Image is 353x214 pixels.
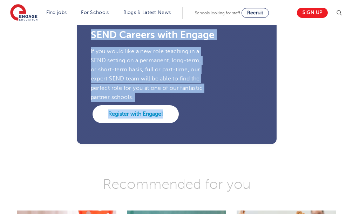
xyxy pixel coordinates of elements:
a: Find jobs [46,10,67,15]
a: Sign up [297,8,328,18]
a: Blogs & Latest News [123,10,171,15]
h3: SEND Careers with Engage [91,30,263,40]
a: For Schools [81,10,109,15]
p: If you would like a new role teaching in a SEND setting on a permanent, long-term, or short-term ... [91,47,208,102]
a: Register with Engage! [93,105,179,123]
h3: Recommended for you [12,176,341,193]
span: Schools looking for staff [195,10,240,15]
a: Recruit [242,8,269,18]
img: Engage Education [10,4,38,22]
span: Recruit [247,10,263,15]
